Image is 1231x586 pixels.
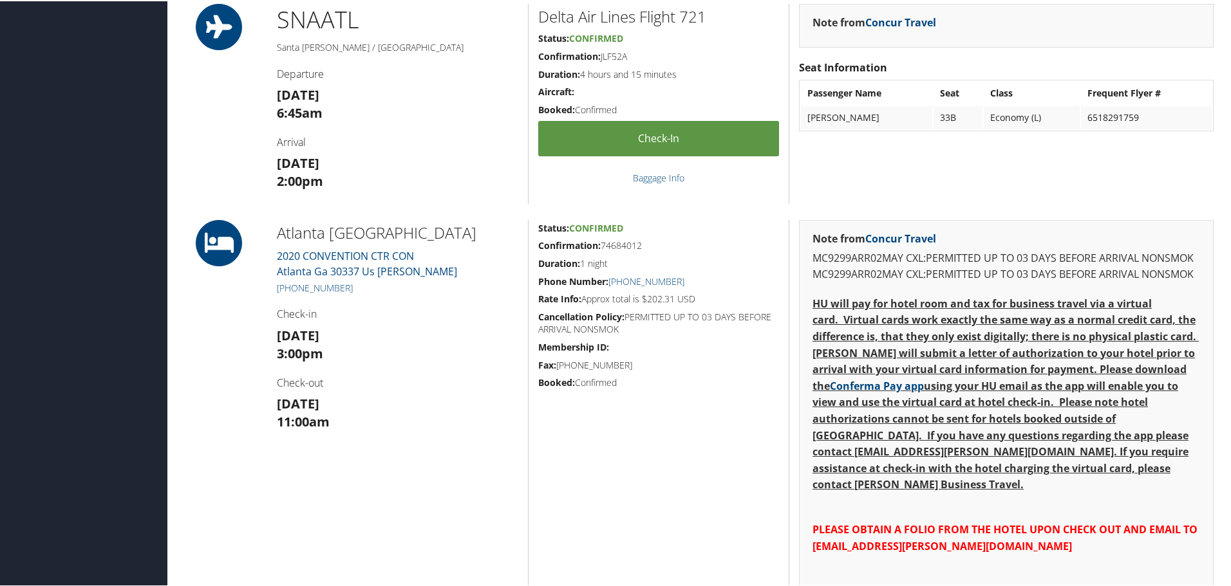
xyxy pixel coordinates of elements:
th: Passenger Name [801,80,932,104]
p: MC9299ARR02MAY CXL:PERMITTED UP TO 03 DAYS BEFORE ARRIVAL NONSMOK MC9299ARR02MAY CXL:PERMITTED UP... [813,249,1200,282]
strong: Cancellation Policy: [538,309,625,322]
strong: Rate Info: [538,291,581,304]
a: 2020 CONVENTION CTR CONAtlanta Ga 30337 Us [PERSON_NAME] [277,248,457,277]
h5: 1 night [538,256,779,269]
strong: Booked: [538,375,575,387]
strong: Confirmation: [538,238,601,250]
h5: JLF52A [538,49,779,62]
td: 6518291759 [1081,105,1212,128]
h5: Approx total is $202.31 USD [538,291,779,304]
h5: Confirmed [538,375,779,388]
strong: 11:00am [277,412,330,429]
h4: Arrival [277,134,518,148]
strong: Fax: [538,358,556,370]
strong: [DATE] [277,85,319,102]
a: Baggage Info [633,170,684,183]
strong: Booked: [538,102,575,114]
span: Confirmed [569,221,623,233]
strong: HU will pay for hotel room and tax for business travel via a virtual card. Virtual cards work exa... [813,295,1199,491]
strong: Note from [813,14,936,28]
th: Class [984,80,1080,104]
h5: 4 hours and 15 minutes [538,67,779,80]
h5: 74684012 [538,238,779,251]
th: Seat [934,80,982,104]
strong: Duration: [538,67,580,79]
strong: Aircraft: [538,84,574,96]
strong: Seat Information [799,59,887,73]
strong: [DATE] [277,394,319,411]
a: Concur Travel [865,230,936,244]
a: Concur Travel [865,14,936,28]
strong: Status: [538,221,569,233]
strong: Confirmation: [538,49,601,61]
h4: Departure [277,66,518,80]
a: [PHONE_NUMBER] [277,280,353,293]
strong: Duration: [538,256,580,268]
td: [PERSON_NAME] [801,105,932,128]
strong: 6:45am [277,103,323,120]
h5: Santa [PERSON_NAME] / [GEOGRAPHIC_DATA] [277,40,518,53]
a: Check-in [538,120,779,155]
strong: Note from [813,230,936,244]
strong: 2:00pm [277,171,323,188]
span: PLEASE OBTAIN A FOLIO FROM THE HOTEL UPON CHECK OUT AND EMAIL TO [EMAIL_ADDRESS][PERSON_NAME][DOM... [813,521,1198,552]
td: 33B [934,105,982,128]
h5: PERMITTED UP TO 03 DAYS BEFORE ARRIVAL NONSMOK [538,309,779,334]
h2: Delta Air Lines Flight 721 [538,5,779,26]
strong: 3:00pm [277,343,323,361]
h4: Check-in [277,306,518,320]
strong: Membership ID: [538,340,609,352]
strong: Status: [538,31,569,43]
span: Confirmed [569,31,623,43]
strong: Phone Number: [538,274,608,286]
strong: [DATE] [277,325,319,343]
a: [PHONE_NUMBER] [608,274,684,286]
th: Frequent Flyer # [1081,80,1212,104]
h5: Confirmed [538,102,779,115]
a: Conferma Pay app [830,378,924,392]
h2: Atlanta [GEOGRAPHIC_DATA] [277,221,518,243]
h4: Check-out [277,374,518,389]
strong: [DATE] [277,153,319,170]
td: Economy (L) [984,105,1080,128]
h5: [PHONE_NUMBER] [538,358,779,371]
h1: SNA ATL [277,3,518,35]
